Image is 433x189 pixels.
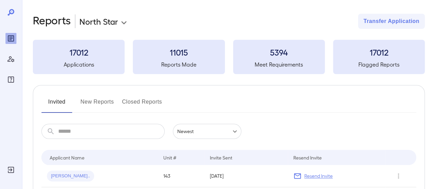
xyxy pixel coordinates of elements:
[122,96,162,113] button: Closed Reports
[33,60,125,69] h5: Applications
[50,153,85,162] div: Applicant Name
[304,173,333,179] p: Resend Invite
[333,60,425,69] h5: Flagged Reports
[233,47,325,58] h3: 5394
[393,170,404,181] button: Row Actions
[41,96,72,113] button: Invited
[163,153,176,162] div: Unit #
[204,165,288,187] td: [DATE]
[173,124,241,139] div: Newest
[33,14,71,29] h2: Reports
[33,40,425,74] summary: 17012Applications11015Reports Made5394Meet Requirements17012Flagged Reports
[293,153,322,162] div: Resend Invite
[80,96,114,113] button: New Reports
[47,173,94,179] span: [PERSON_NAME]..
[358,14,425,29] button: Transfer Application
[133,60,225,69] h5: Reports Made
[5,33,16,44] div: Reports
[233,60,325,69] h5: Meet Requirements
[5,54,16,64] div: Manage Users
[158,165,204,187] td: 143
[5,164,16,175] div: Log Out
[5,74,16,85] div: FAQ
[33,47,125,58] h3: 17012
[209,153,232,162] div: Invite Sent
[79,16,118,27] p: North Star
[133,47,225,58] h3: 11015
[333,47,425,58] h3: 17012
